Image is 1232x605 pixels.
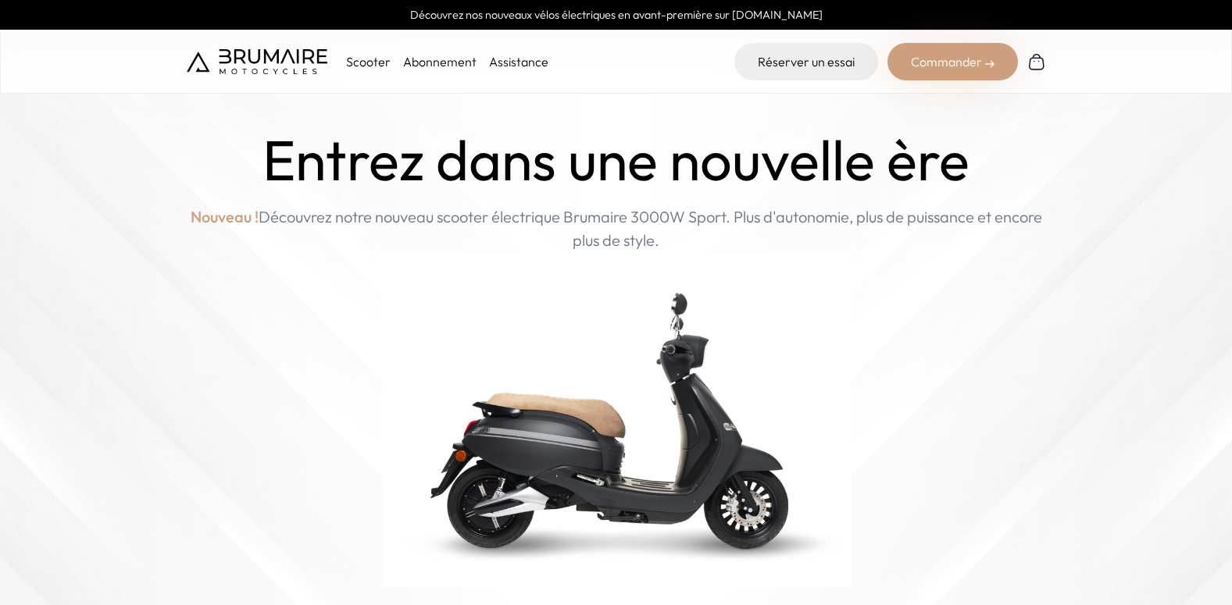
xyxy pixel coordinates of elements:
[1027,52,1046,71] img: Panier
[262,128,970,193] h1: Entrez dans une nouvelle ère
[734,43,878,80] a: Réserver un essai
[985,59,995,69] img: right-arrow-2.png
[187,205,1046,252] p: Découvrez notre nouveau scooter électrique Brumaire 3000W Sport. Plus d'autonomie, plus de puissa...
[403,54,477,69] a: Abonnement
[887,43,1018,80] div: Commander
[191,205,259,229] span: Nouveau !
[489,54,548,69] a: Assistance
[187,49,327,74] img: Brumaire Motocycles
[346,52,391,71] p: Scooter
